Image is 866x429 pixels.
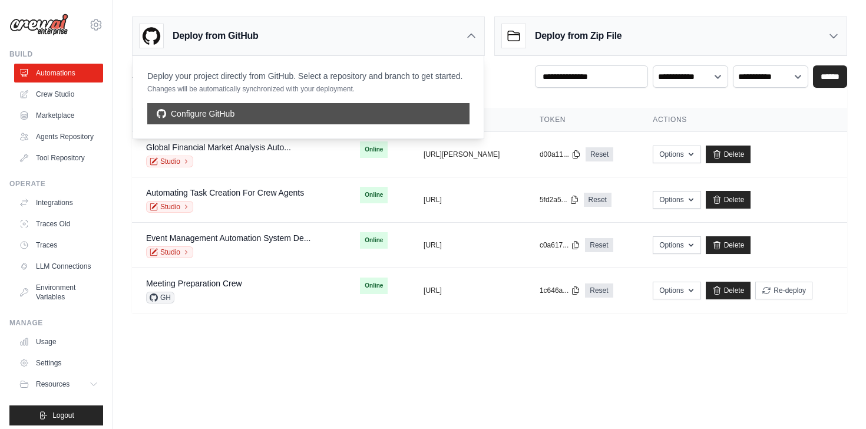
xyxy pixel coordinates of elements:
[540,195,579,204] button: 5fd2a5...
[14,148,103,167] a: Tool Repository
[9,405,103,425] button: Logout
[706,191,751,209] a: Delete
[525,108,639,132] th: Token
[146,143,291,152] a: Global Financial Market Analysis Auto...
[540,240,580,250] button: c0a617...
[360,278,388,294] span: Online
[586,147,613,161] a: Reset
[146,156,193,167] a: Studio
[706,236,751,254] a: Delete
[146,201,193,213] a: Studio
[146,292,174,303] span: GH
[14,106,103,125] a: Marketplace
[146,279,242,288] a: Meeting Preparation Crew
[9,318,103,328] div: Manage
[653,191,700,209] button: Options
[14,278,103,306] a: Environment Variables
[653,236,700,254] button: Options
[14,193,103,212] a: Integrations
[147,84,462,94] p: Changes will be automatically synchronized with your deployment.
[14,127,103,146] a: Agents Repository
[14,354,103,372] a: Settings
[146,188,304,197] a: Automating Task Creation For Crew Agents
[146,233,310,243] a: Event Management Automation System De...
[653,146,700,163] button: Options
[14,214,103,233] a: Traces Old
[424,150,500,159] button: [URL][PERSON_NAME]
[360,187,388,203] span: Online
[540,150,581,159] button: d00a11...
[14,85,103,104] a: Crew Studio
[14,236,103,255] a: Traces
[36,379,70,389] span: Resources
[132,108,346,132] th: Crew
[755,282,812,299] button: Re-deploy
[360,141,388,158] span: Online
[147,103,470,124] a: Configure GitHub
[535,29,622,43] h3: Deploy from Zip File
[14,64,103,82] a: Automations
[9,14,68,36] img: Logo
[140,24,163,48] img: GitHub Logo
[9,179,103,189] div: Operate
[653,282,700,299] button: Options
[360,232,388,249] span: Online
[540,286,580,295] button: 1c646a...
[146,246,193,258] a: Studio
[14,375,103,394] button: Resources
[584,193,612,207] a: Reset
[9,49,103,59] div: Build
[173,29,258,43] h3: Deploy from GitHub
[52,411,74,420] span: Logout
[132,65,394,82] h2: Automations Live
[585,238,613,252] a: Reset
[14,332,103,351] a: Usage
[706,282,751,299] a: Delete
[147,70,462,82] p: Deploy your project directly from GitHub. Select a repository and branch to get started.
[14,257,103,276] a: LLM Connections
[639,108,847,132] th: Actions
[132,82,394,94] p: Manage and monitor your active crew automations from this dashboard.
[585,283,613,298] a: Reset
[706,146,751,163] a: Delete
